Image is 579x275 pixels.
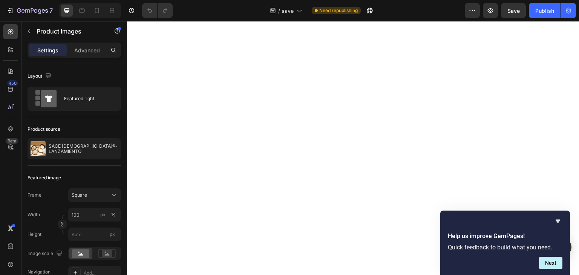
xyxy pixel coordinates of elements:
button: Square [68,188,121,202]
h2: Help us improve GemPages! [448,232,562,241]
span: save [282,7,294,15]
span: px [110,231,115,237]
button: % [98,210,107,219]
label: Frame [28,192,41,199]
p: Quick feedback to build what you need. [448,244,562,251]
p: SACE [DEMOGRAPHIC_DATA]®-LANZAMIENTO [49,144,118,154]
div: Product source [28,126,60,133]
label: Height [28,231,41,238]
input: px% [68,208,121,222]
button: px [109,210,118,219]
div: Image scale [28,249,64,259]
div: 450 [7,80,18,86]
label: Width [28,211,40,218]
p: 7 [49,6,53,15]
input: px [68,228,121,241]
p: Advanced [74,46,100,54]
p: Product Images [37,27,101,36]
span: Need republishing [319,7,358,14]
div: px [100,211,106,218]
div: Featured right [64,90,110,107]
button: Publish [529,3,561,18]
button: Hide survey [553,217,562,226]
button: 7 [3,3,56,18]
div: Beta [6,138,18,144]
iframe: Design area [127,21,579,275]
img: product feature img [31,141,46,156]
div: Undo/Redo [142,3,173,18]
button: Save [501,3,526,18]
div: % [111,211,116,218]
div: Layout [28,71,53,81]
span: Save [507,8,520,14]
button: Next question [539,257,562,269]
div: Featured image [28,174,61,181]
span: Square [72,192,87,199]
span: / [278,7,280,15]
div: Publish [535,7,554,15]
p: Settings [37,46,58,54]
div: Help us improve GemPages! [448,217,562,269]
